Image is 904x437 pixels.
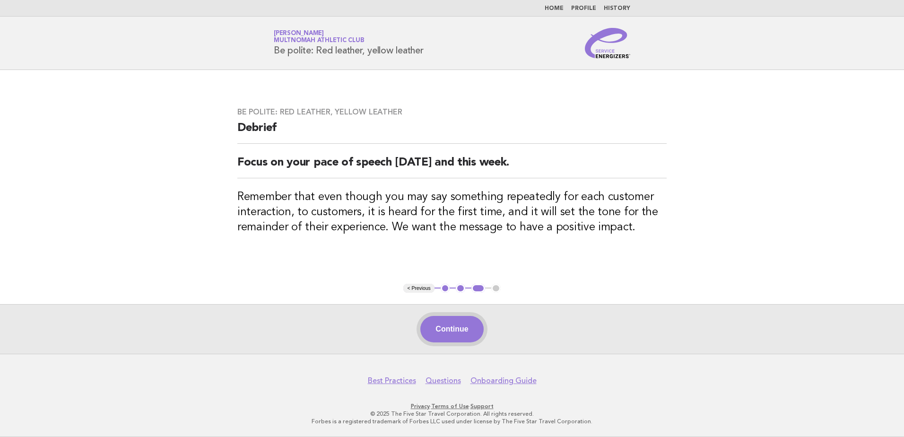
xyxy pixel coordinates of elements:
a: Questions [426,376,461,385]
img: Service Energizers [585,28,630,58]
button: Continue [420,316,483,342]
a: [PERSON_NAME]Multnomah Athletic Club [274,30,364,44]
button: 1 [441,284,450,293]
button: < Previous [403,284,434,293]
a: History [604,6,630,11]
h3: Be polite: Red leather, yellow leather [237,107,667,117]
a: Onboarding Guide [470,376,537,385]
p: Forbes is a registered trademark of Forbes LLC used under license by The Five Star Travel Corpora... [163,418,741,425]
h2: Focus on your pace of speech [DATE] and this week. [237,155,667,178]
h1: Be polite: Red leather, yellow leather [274,31,424,55]
a: Home [545,6,564,11]
p: · · [163,402,741,410]
a: Terms of Use [431,403,469,410]
a: Support [470,403,494,410]
span: Multnomah Athletic Club [274,38,364,44]
h3: Remember that even though you may say something repeatedly for each customer interaction, to cust... [237,190,667,235]
a: Privacy [411,403,430,410]
button: 3 [471,284,485,293]
button: 2 [456,284,465,293]
p: © 2025 The Five Star Travel Corporation. All rights reserved. [163,410,741,418]
a: Best Practices [368,376,416,385]
h2: Debrief [237,121,667,144]
a: Profile [571,6,596,11]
